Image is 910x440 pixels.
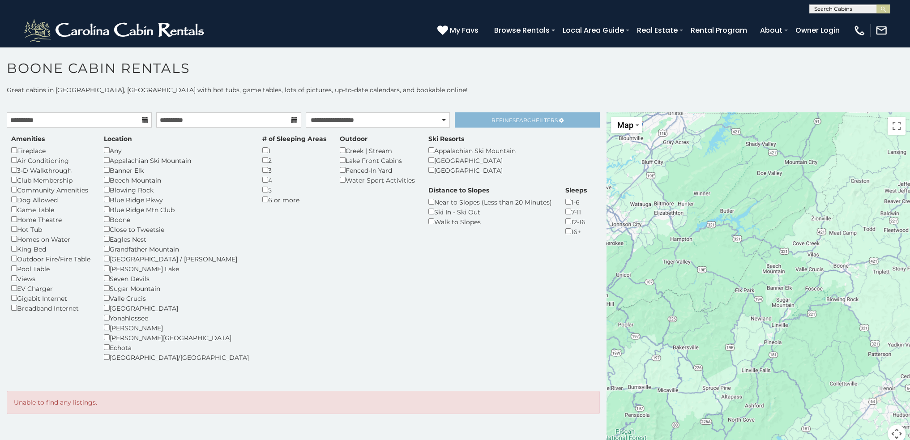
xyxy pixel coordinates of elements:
div: Eagles Nest [104,234,249,244]
div: Gigabit Internet [11,293,90,303]
div: Echota [104,342,249,352]
div: [GEOGRAPHIC_DATA]/[GEOGRAPHIC_DATA] [104,352,249,362]
a: Local Area Guide [558,22,628,38]
a: Real Estate [632,22,682,38]
div: Close to Tweetsie [104,224,249,234]
a: About [756,22,787,38]
div: Ski In - Ski Out [428,207,552,217]
div: Yonahlossee [104,313,249,323]
a: Rental Program [686,22,752,38]
label: # of Sleeping Areas [262,134,326,143]
div: Community Amenities [11,185,90,195]
div: 3 [262,165,326,175]
div: 5 [262,185,326,195]
div: Appalachian Ski Mountain [104,155,249,165]
div: Grandfather Mountain [104,244,249,254]
div: 4 [262,175,326,185]
div: 12-16 [565,217,587,226]
label: Ski Resorts [428,134,464,143]
div: Broadband Internet [11,303,90,313]
div: Near to Slopes (Less than 20 Minutes) [428,197,552,207]
div: [PERSON_NAME] [104,323,249,333]
div: [GEOGRAPHIC_DATA] [428,155,516,165]
div: [GEOGRAPHIC_DATA] [428,165,516,175]
a: RefineSearchFilters [455,112,600,128]
div: Creek | Stream [340,145,415,155]
div: 1-6 [565,197,587,207]
label: Amenities [11,134,45,143]
div: Boone [104,214,249,224]
span: My Favs [450,25,478,36]
div: [GEOGRAPHIC_DATA] / [PERSON_NAME] [104,254,249,264]
a: My Favs [437,25,481,36]
div: Valle Crucis [104,293,249,303]
img: White-1-2.png [22,17,208,44]
div: [PERSON_NAME] Lake [104,264,249,273]
button: Change map style [611,117,642,133]
div: Appalachian Ski Mountain [428,145,516,155]
div: Pool Table [11,264,90,273]
div: Dog Allowed [11,195,90,205]
div: 2 [262,155,326,165]
a: Browse Rentals [490,22,554,38]
label: Distance to Slopes [428,186,489,195]
div: 16+ [565,226,587,236]
span: Search [513,117,536,124]
div: Hot Tub [11,224,90,234]
div: Sugar Mountain [104,283,249,293]
div: Lake Front Cabins [340,155,415,165]
div: Blue Ridge Mtn Club [104,205,249,214]
div: 1 [262,145,326,155]
a: Owner Login [791,22,844,38]
label: Sleeps [565,186,587,195]
div: Club Membership [11,175,90,185]
div: Walk to Slopes [428,217,552,226]
div: 3-D Walkthrough [11,165,90,175]
div: Homes on Water [11,234,90,244]
div: 6 or more [262,195,326,205]
div: Fenced-In Yard [340,165,415,175]
div: Blowing Rock [104,185,249,195]
div: Outdoor Fire/Fire Table [11,254,90,264]
div: Beech Mountain [104,175,249,185]
div: Fireplace [11,145,90,155]
div: EV Charger [11,283,90,293]
div: Blue Ridge Pkwy [104,195,249,205]
span: Map [617,120,633,130]
div: Game Table [11,205,90,214]
p: Unable to find any listings. [14,398,593,407]
div: Views [11,273,90,283]
div: Any [104,145,249,155]
div: [GEOGRAPHIC_DATA] [104,303,249,313]
div: Home Theatre [11,214,90,224]
div: 7-11 [565,207,587,217]
div: [PERSON_NAME][GEOGRAPHIC_DATA] [104,333,249,342]
button: Toggle fullscreen view [888,117,906,135]
label: Location [104,134,132,143]
div: Water Sport Activities [340,175,415,185]
img: mail-regular-white.png [875,24,888,37]
img: phone-regular-white.png [853,24,866,37]
div: Banner Elk [104,165,249,175]
div: Air Conditioning [11,155,90,165]
span: Refine Filters [491,117,558,124]
label: Outdoor [340,134,367,143]
div: Seven Devils [104,273,249,283]
div: King Bed [11,244,90,254]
